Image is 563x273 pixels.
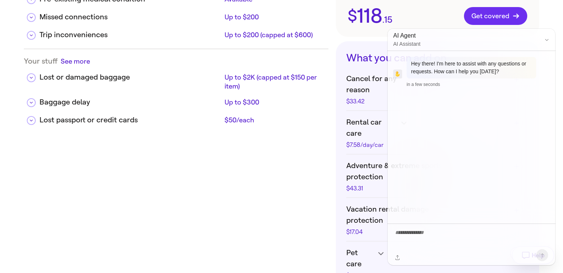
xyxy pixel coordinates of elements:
div: Your stuff [24,57,328,66]
div: Lost passport or credit cards [39,115,222,126]
div: Trip inconveniences [39,29,222,41]
span: Rental car care [346,117,398,139]
div: Baggage delayUp to $300 [24,91,328,109]
svg: Quack Logo [394,71,401,77]
h4: Vacation rental damage protection$17.04 [346,204,504,235]
span: Adventure & extreme sports protection [346,160,478,183]
button: Send message [536,249,548,261]
div: Trip inconveniencesUp to $200 (capped at $600) [24,23,328,41]
p: Hey there! I'm here to assist with any questions or requests. How can I help you [DATE]? [411,60,532,76]
div: Lost passport or credit cards$50/each [24,109,328,126]
div: Missed connectionsUp to $200 [24,6,328,23]
span: Cancel for any reason [346,73,420,96]
div: $7.58 [346,142,398,148]
div: Lost or damaged baggage [39,72,222,83]
button: Upload file [393,253,402,262]
div: $33.42 [346,99,420,105]
div: Up to $2K (capped at $150 per item) [225,73,322,91]
h3: What you can add on [346,52,529,64]
div: Up to $300 [225,98,322,107]
div: Missed connections [39,12,222,23]
span: /day/car [360,141,384,148]
div: Up to $200 [225,13,322,22]
span: Vacation rental damage protection [346,204,465,226]
div: Baggage delay [39,97,222,108]
button: See more [61,57,90,66]
h4: Adventure & extreme sports protection$43.31 [346,160,504,192]
h4: Cancel for any reason$33.42 [346,73,504,105]
textarea: Ask anything... [395,229,533,252]
span: AI Assistant [393,40,532,48]
button: Get covered [464,7,527,25]
div: $17.04 [346,229,465,235]
span: $ [348,8,357,24]
div: AI Agent Chat [387,28,556,266]
div: Up to $200 (capped at $600) [225,30,322,39]
h4: Rental car care$7.58/day/car [346,117,504,148]
button: Close chat [542,35,552,45]
span: . [382,15,384,24]
span: Get covered [471,12,520,20]
div: $50/each [225,116,322,125]
div: $43.31 [346,186,478,192]
span: in a few seconds [407,81,440,87]
span: Pet care [346,247,374,270]
span: 15 [384,15,392,24]
span: 118 [357,6,382,26]
span: AI Agent [393,31,532,40]
div: Lost or damaged baggageUp to $2K (capped at $150 per item) [24,66,328,91]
